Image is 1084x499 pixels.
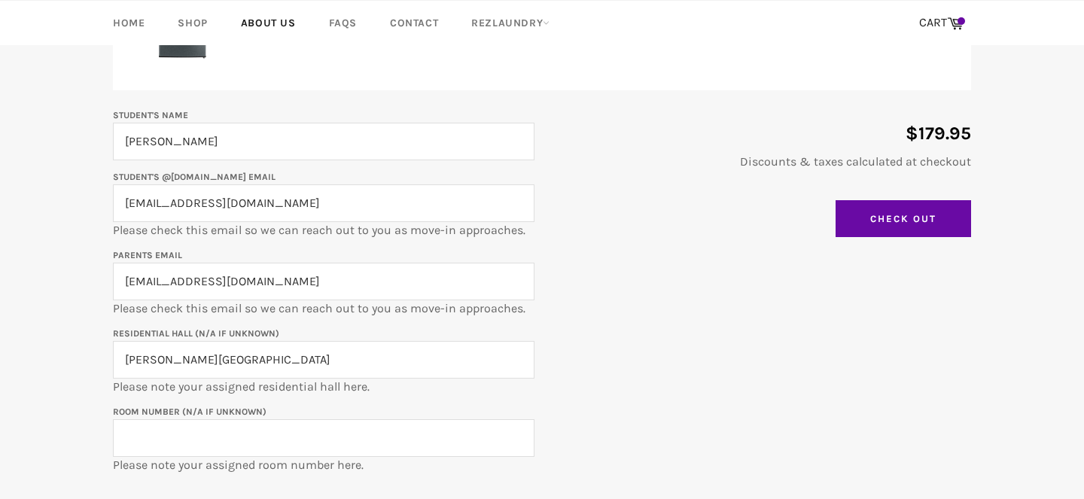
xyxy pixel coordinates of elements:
a: FAQs [314,1,372,45]
a: Contact [375,1,453,45]
p: Please check this email so we can reach out to you as move-in approaches. [113,168,534,239]
a: Home [98,1,160,45]
a: About Us [226,1,311,45]
p: Please note your assigned residential hall here. [113,324,534,395]
a: Shop [163,1,222,45]
p: $179.95 [550,121,971,146]
input: Check Out [836,200,971,238]
label: Student's @[DOMAIN_NAME] email [113,172,276,182]
label: Parents email [113,250,182,260]
label: Room Number (N/A if unknown) [113,406,266,417]
p: Discounts & taxes calculated at checkout [550,154,971,170]
label: Student's Name [113,110,188,120]
p: Please check this email so we can reach out to you as move-in approaches. [113,246,534,317]
label: Residential Hall (N/A if unknown) [113,328,279,339]
p: Please note your assigned room number here. [113,403,534,473]
a: CART [912,8,971,39]
a: RezLaundry [456,1,565,45]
